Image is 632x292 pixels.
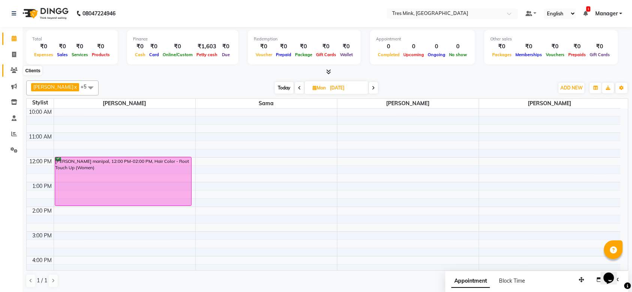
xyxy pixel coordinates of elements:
[70,42,90,51] div: ₹0
[147,52,161,57] span: Card
[28,108,54,116] div: 10:00 AM
[254,52,274,57] span: Voucher
[28,133,54,141] div: 11:00 AM
[31,256,54,264] div: 4:00 PM
[293,42,314,51] div: ₹0
[27,99,54,107] div: Stylist
[133,52,147,57] span: Cash
[31,232,54,240] div: 3:00 PM
[479,99,621,108] span: [PERSON_NAME]
[314,52,338,57] span: Gift Cards
[31,207,54,215] div: 2:00 PM
[595,10,618,18] span: Manager
[588,52,612,57] span: Gift Cards
[490,52,514,57] span: Packages
[376,36,469,42] div: Appointment
[219,42,232,51] div: ₹0
[588,42,612,51] div: ₹0
[32,36,112,42] div: Total
[33,84,73,90] span: [PERSON_NAME]
[274,42,293,51] div: ₹0
[37,277,47,285] span: 1 / 1
[311,85,328,91] span: Mon
[161,52,195,57] span: Online/Custom
[560,85,583,91] span: ADD NEW
[195,42,219,51] div: ₹1,603
[133,36,232,42] div: Finance
[338,52,355,57] span: Wallet
[19,3,70,24] img: logo
[196,99,337,108] span: Sama
[55,52,70,57] span: Sales
[544,52,566,57] span: Vouchers
[490,36,612,42] div: Other sales
[55,42,70,51] div: ₹0
[133,42,147,51] div: ₹0
[73,84,77,90] a: x
[514,52,544,57] span: Memberships
[293,52,314,57] span: Package
[426,52,447,57] span: Ongoing
[274,52,293,57] span: Prepaid
[447,52,469,57] span: No show
[499,277,525,284] span: Block Time
[338,42,355,51] div: ₹0
[70,52,90,57] span: Services
[337,99,479,108] span: [PERSON_NAME]
[601,262,625,285] iframe: chat widget
[490,42,514,51] div: ₹0
[376,52,401,57] span: Completed
[586,6,590,12] span: 1
[254,42,274,51] div: ₹0
[451,274,490,288] span: Appointment
[161,42,195,51] div: ₹0
[254,36,355,42] div: Redemption
[32,52,55,57] span: Expenses
[583,10,588,17] a: 1
[376,42,401,51] div: 0
[24,66,42,75] div: Clients
[147,42,161,51] div: ₹0
[81,83,92,89] span: +5
[28,158,54,165] div: 12:00 PM
[566,52,588,57] span: Prepaids
[401,52,426,57] span: Upcoming
[401,42,426,51] div: 0
[90,52,112,57] span: Products
[275,82,294,94] span: Today
[328,82,365,94] input: 2025-10-06
[82,3,115,24] b: 08047224946
[447,42,469,51] div: 0
[220,52,232,57] span: Due
[54,99,195,108] span: [PERSON_NAME]
[195,52,219,57] span: Petty cash
[426,42,447,51] div: 0
[55,157,192,206] div: [PERSON_NAME] manipal, 12:00 PM-02:00 PM, Hair Color - Root Touch Up (Women)
[514,42,544,51] div: ₹0
[90,42,112,51] div: ₹0
[559,83,584,93] button: ADD NEW
[32,42,55,51] div: ₹0
[314,42,338,51] div: ₹0
[566,42,588,51] div: ₹0
[31,182,54,190] div: 1:00 PM
[544,42,566,51] div: ₹0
